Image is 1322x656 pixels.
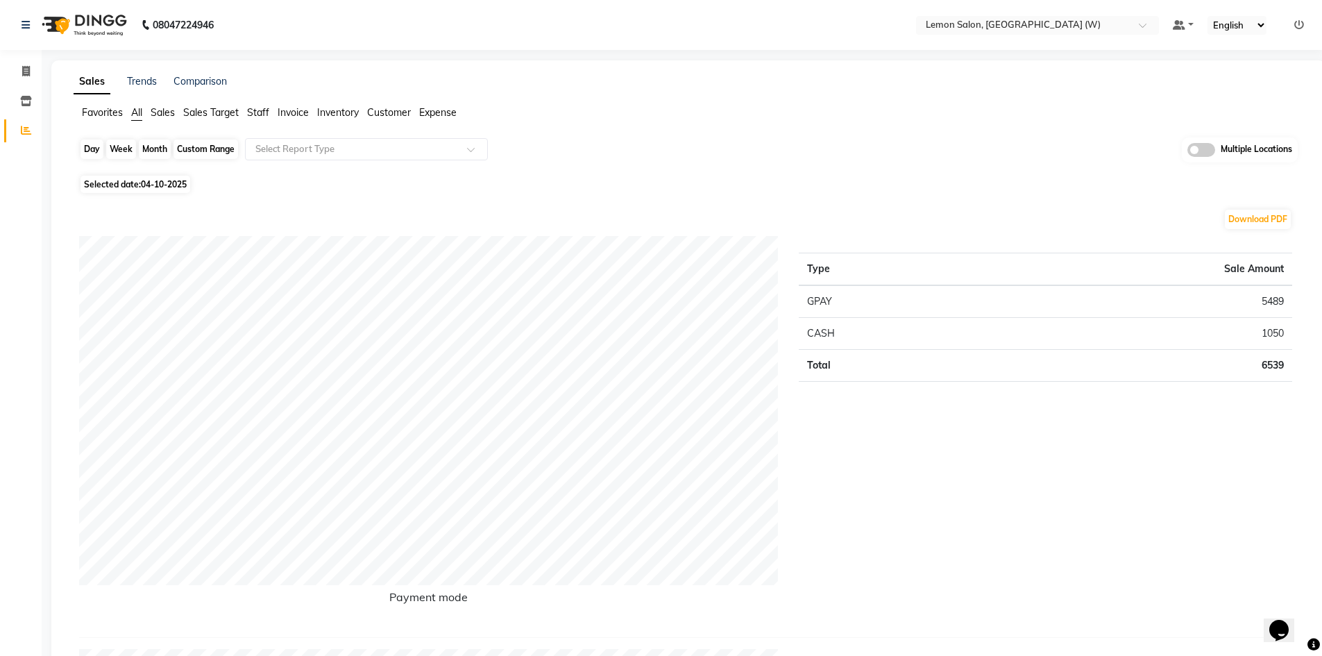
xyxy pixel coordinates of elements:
[799,285,980,318] td: GPAY
[80,176,190,193] span: Selected date:
[278,106,309,119] span: Invoice
[82,106,123,119] span: Favorites
[141,179,187,190] span: 04-10-2025
[247,106,269,119] span: Staff
[981,349,1292,381] td: 6539
[1264,600,1308,642] iframe: chat widget
[173,75,227,87] a: Comparison
[367,106,411,119] span: Customer
[131,106,142,119] span: All
[173,140,238,159] div: Custom Range
[153,6,214,44] b: 08047224946
[981,285,1292,318] td: 5489
[799,317,980,349] td: CASH
[1221,143,1292,157] span: Multiple Locations
[79,591,778,609] h6: Payment mode
[74,69,110,94] a: Sales
[106,140,136,159] div: Week
[981,253,1292,285] th: Sale Amount
[139,140,171,159] div: Month
[80,140,103,159] div: Day
[127,75,157,87] a: Trends
[151,106,175,119] span: Sales
[317,106,359,119] span: Inventory
[1225,210,1291,229] button: Download PDF
[419,106,457,119] span: Expense
[981,317,1292,349] td: 1050
[799,253,980,285] th: Type
[799,349,980,381] td: Total
[183,106,239,119] span: Sales Target
[35,6,130,44] img: logo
